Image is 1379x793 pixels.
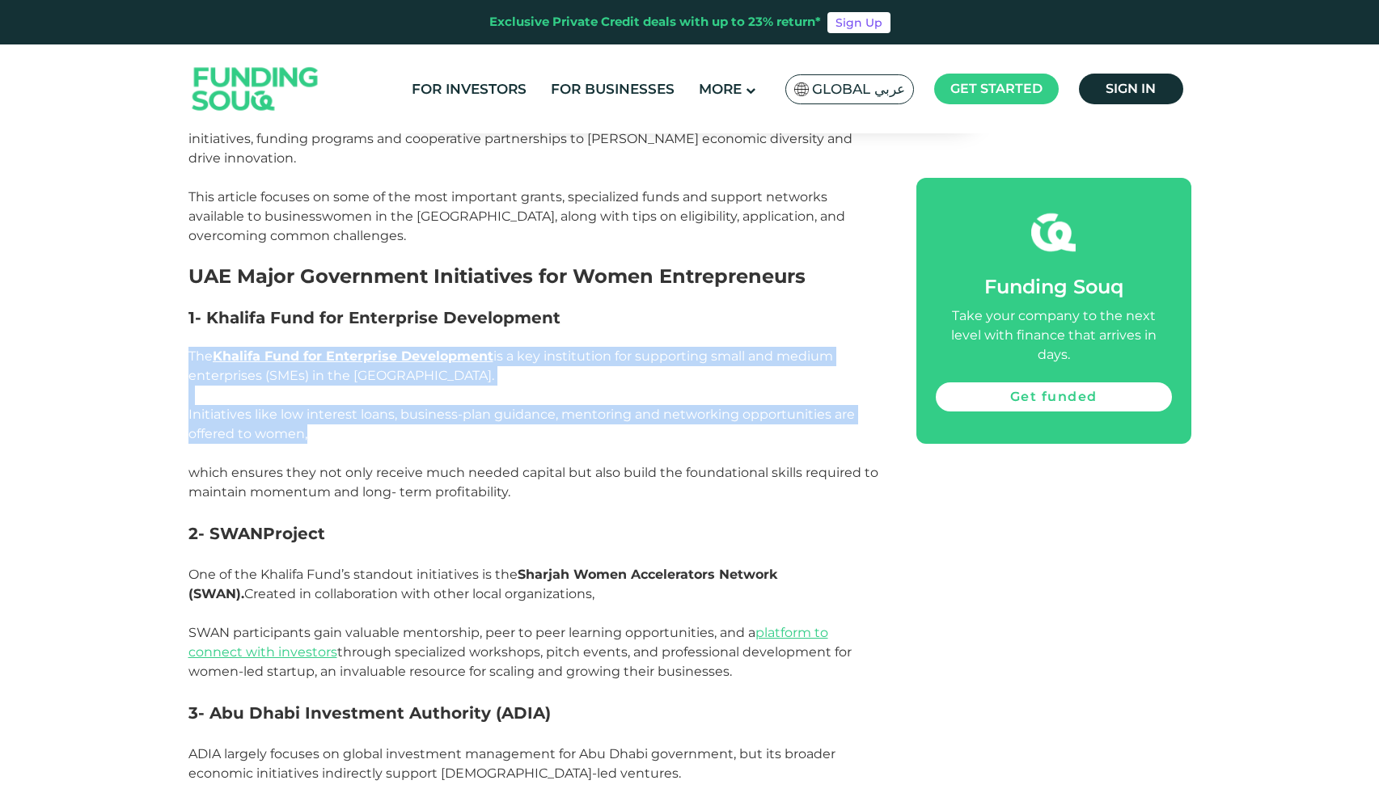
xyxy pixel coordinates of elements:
[984,275,1123,298] span: Funding Souq
[188,521,880,546] h3: Project
[188,110,880,168] p: The country continues to empower [DEMOGRAPHIC_DATA]-led enterprises through government initiative...
[188,703,551,723] strong: 3- Abu Dhabi Investment Authority (ADIA)
[188,567,777,601] strong: Sharjah Women Accelerators Network (SWAN).
[188,405,880,444] p: Initiatives like low interest loans, business-plan guidance, mentoring and networking opportuniti...
[1079,74,1183,104] a: Sign in
[213,348,493,364] a: Khalifa Fund for Enterprise Development
[827,12,890,33] a: Sign Up
[812,80,905,99] span: Global عربي
[188,565,880,604] p: One of the Khalifa Fund’s standout initiatives is the Created in collaboration with other local o...
[188,265,880,289] h2: UAE Major Government Initiatives for Women Entrepreneurs
[794,82,809,96] img: SA Flag
[936,306,1172,365] div: Take your company to the next level with finance that arrives in days.
[950,81,1043,96] span: Get started
[489,13,821,32] div: Exclusive Private Credit deals with up to 23% return*
[699,81,742,97] span: More
[188,625,828,660] a: platform to connect with investors
[188,524,263,543] strong: 2- SWAN
[1106,81,1156,96] span: Sign in
[408,76,531,103] a: For Investors
[188,744,880,783] p: ADIA largely focuses on global investment management for Abu Dhabi government, but its broader ec...
[547,76,679,103] a: For Businesses
[188,623,880,681] p: SWAN participants gain valuable mentorship, peer to peer learning opportunities, and a through sp...
[1031,210,1076,255] img: fsicon
[188,463,880,502] p: which ensures they not only receive much needed capital but also build the foundational skills re...
[188,188,880,246] p: This article focuses on some of the most important grants, specialized funds and support networks...
[188,308,880,327] h3: 1- Khalifa Fund for Enterprise Development
[176,49,335,130] img: Logo
[936,382,1172,411] a: Get funded
[188,347,880,386] p: The is a key institution for supporting small and medium enterprises (SMEs) in the [GEOGRAPHIC_DA...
